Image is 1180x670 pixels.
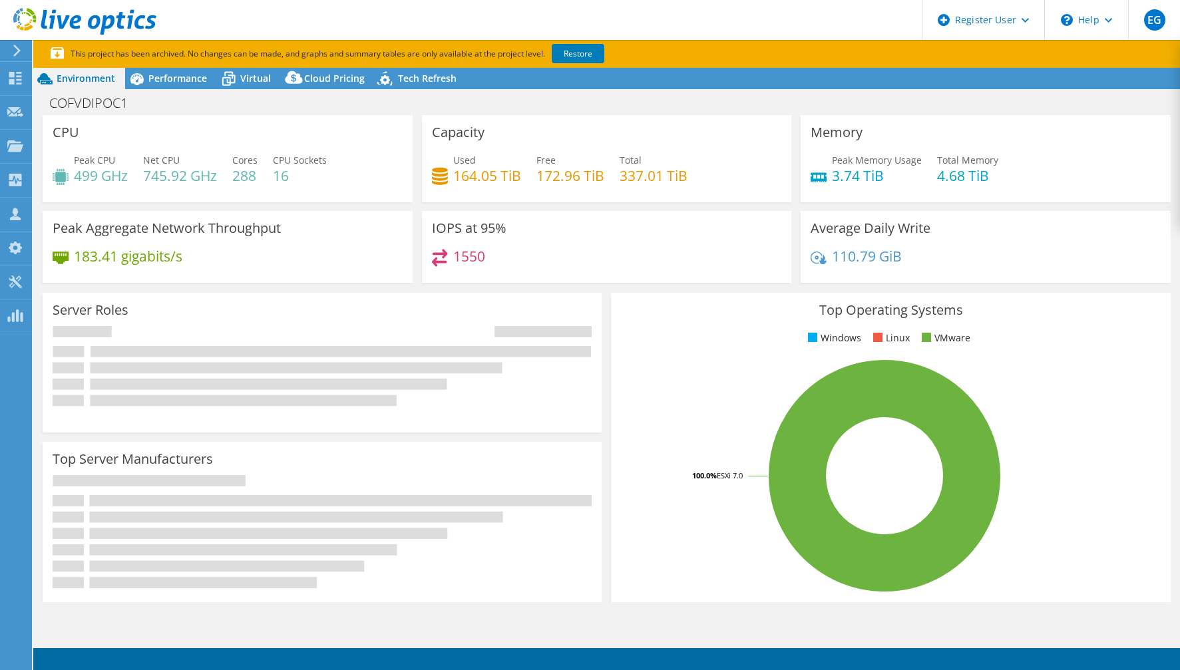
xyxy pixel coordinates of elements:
h4: 1550 [453,249,485,263]
span: Peak Memory Usage [832,154,922,166]
p: This project has been archived. No changes can be made, and graphs and summary tables are only av... [51,47,703,61]
li: Windows [805,331,861,345]
h4: 288 [232,168,258,183]
span: Virtual [240,72,271,84]
span: Tech Refresh [398,72,457,84]
span: Total Memory [937,154,998,166]
h4: 337.01 TiB [620,168,688,183]
h3: Average Daily Write [811,221,930,236]
span: Used [453,154,476,166]
h3: Peak Aggregate Network Throughput [53,221,281,236]
h4: 164.05 TiB [453,168,521,183]
h3: CPU [53,125,79,140]
h4: 183.41 gigabits/s [74,249,182,263]
h3: Server Roles [53,303,128,317]
h4: 16 [273,168,327,183]
h3: IOPS at 95% [432,221,506,236]
h4: 172.96 TiB [536,168,604,183]
h4: 745.92 GHz [143,168,217,183]
h4: 4.68 TiB [937,168,998,183]
span: Free [536,154,556,166]
h1: COFVDIPOC1 [43,96,148,110]
h4: 3.74 TiB [832,168,922,183]
a: Restore [552,44,604,63]
span: Total [620,154,642,166]
li: Linux [870,331,910,345]
svg: \n [1061,14,1073,26]
tspan: ESXi 7.0 [717,470,743,480]
h3: Memory [811,125,863,140]
li: VMware [918,331,970,345]
span: Net CPU [143,154,180,166]
h3: Capacity [432,125,485,140]
h4: 110.79 GiB [832,249,902,263]
span: Cores [232,154,258,166]
h3: Top Server Manufacturers [53,452,213,466]
span: Peak CPU [74,154,115,166]
h3: Top Operating Systems [621,303,1160,317]
span: Performance [148,72,207,84]
span: Cloud Pricing [304,72,365,84]
span: Environment [57,72,115,84]
span: CPU Sockets [273,154,327,166]
span: EG [1144,9,1165,31]
tspan: 100.0% [692,470,717,480]
h4: 499 GHz [74,168,128,183]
